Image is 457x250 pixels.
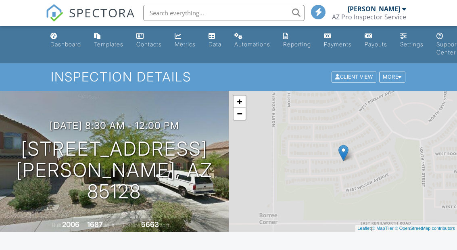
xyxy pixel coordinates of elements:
div: Dashboard [50,41,81,48]
a: Leaflet [357,226,371,231]
span: SPECTORA [69,4,135,21]
a: © OpenStreetMap contributors [395,226,455,231]
span: sq.ft. [160,222,170,228]
a: Dashboard [47,29,84,52]
div: [PERSON_NAME] [348,5,400,13]
a: Metrics [171,29,199,52]
div: Metrics [175,41,196,48]
div: Settings [400,41,424,48]
div: Automations [234,41,270,48]
input: Search everything... [143,5,305,21]
a: Automations (Basic) [231,29,273,52]
div: AZ Pro Inspector Service [332,13,406,21]
div: | [355,225,457,232]
a: Zoom out [234,108,246,120]
span: Built [52,222,61,228]
a: Payouts [361,29,390,52]
span: Lot Size [123,222,140,228]
div: Templates [94,41,123,48]
div: More [379,72,405,83]
a: Settings [397,29,427,52]
a: Templates [91,29,127,52]
div: Contacts [136,41,162,48]
h1: Inspection Details [51,70,406,84]
div: Data [209,41,221,48]
div: Client View [332,72,376,83]
h1: [STREET_ADDRESS] [PERSON_NAME], AZ 85128 [13,138,216,202]
a: Payments [321,29,355,52]
div: 1687 [87,220,103,229]
a: SPECTORA [46,11,135,28]
div: 2006 [62,220,79,229]
div: 5663 [141,220,159,229]
div: Payouts [365,41,387,48]
a: Data [205,29,225,52]
a: Contacts [133,29,165,52]
div: Reporting [283,41,311,48]
div: Payments [324,41,352,48]
a: Client View [331,73,378,79]
a: © MapTiler [372,226,394,231]
a: Reporting [280,29,314,52]
span: sq. ft. [104,222,115,228]
img: The Best Home Inspection Software - Spectora [46,4,63,22]
h3: [DATE] 8:30 am - 12:00 pm [50,120,179,131]
a: Zoom in [234,96,246,108]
